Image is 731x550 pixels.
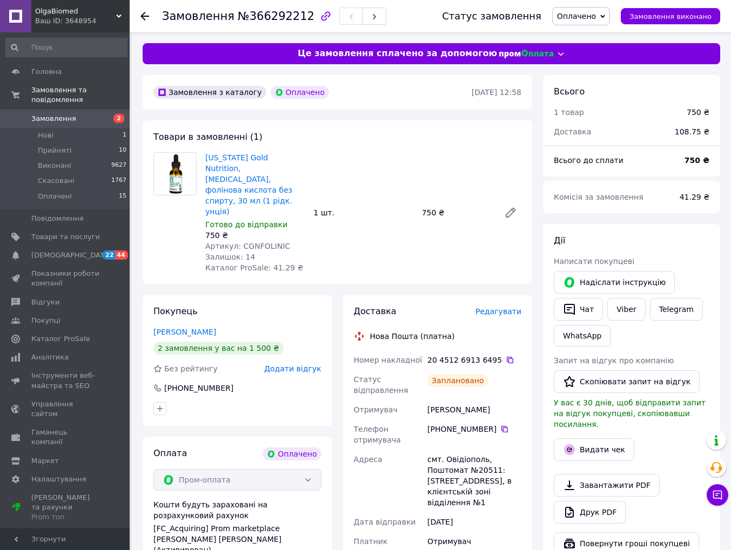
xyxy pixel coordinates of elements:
[38,161,71,171] span: Виконані
[425,400,524,419] div: [PERSON_NAME]
[31,456,59,466] span: Маркет
[554,474,660,497] a: Завантажити PDF
[554,298,603,321] button: Чат
[153,132,263,142] span: Товари в замовленні (1)
[354,405,398,414] span: Отримувач
[309,205,417,220] div: 1 шт.
[163,383,234,393] div: [PHONE_NUMBER]
[427,355,521,365] div: 20 4512 6913 6495
[111,176,126,186] span: 1767
[31,474,86,484] span: Налаштування
[31,85,130,105] span: Замовлення та повідомлення
[264,364,321,373] span: Додати відгук
[707,484,728,506] button: Чат з покупцем
[271,86,329,99] div: Оплачено
[123,131,126,140] span: 1
[418,205,495,220] div: 750 ₴
[205,263,303,272] span: Каталог ProSale: 41.29 ₴
[31,214,84,223] span: Повідомлення
[425,450,524,512] div: смт. Овідіополь, Поштомат №20511: [STREET_ADDRESS], в клієнтській зоні відділення №1
[680,193,709,201] span: 41.29 ₴
[31,512,100,522] div: Prom топ
[629,12,712,21] span: Замовлення виконано
[354,356,422,364] span: Номер накладної
[554,257,634,266] span: Написати покупцеві
[38,176,75,186] span: Скасовані
[425,512,524,532] div: [DATE]
[554,438,634,461] button: Видати чек
[668,120,716,144] div: 108.75 ₴
[31,232,100,242] span: Товари та послуги
[354,455,383,464] span: Адреса
[115,250,128,260] span: 44
[354,306,397,316] span: Доставка
[427,424,521,434] div: [PHONE_NUMBER]
[557,12,596,21] span: Оплачено
[38,131,53,140] span: Нові
[31,67,62,77] span: Головна
[153,306,198,316] span: Покупець
[554,370,700,393] button: Скопіювати запит на відгук
[140,11,149,22] div: Повернутися назад
[103,250,115,260] span: 22
[354,425,401,444] span: Телефон отримувача
[205,242,290,250] span: Артикул: CGNFOLINIC
[31,399,100,419] span: Управління сайтом
[554,193,643,201] span: Комісія за замовлення
[554,271,675,294] button: Надіслати інструкцію
[354,537,388,546] span: Платник
[367,331,458,342] div: Нова Пошта (платна)
[35,16,130,26] div: Ваш ID: 3648954
[621,8,720,24] button: Замовлення виконано
[554,127,591,136] span: Доставка
[162,10,234,23] span: Замовлення
[31,250,111,260] span: [DEMOGRAPHIC_DATA]
[554,86,585,97] span: Всього
[475,307,521,316] span: Редагувати
[31,114,76,124] span: Замовлення
[354,518,416,526] span: Дата відправки
[607,298,645,321] a: Viber
[685,156,709,165] b: 750 ₴
[164,153,185,195] img: California Gold Nutrition, folinic acid, фолінова кислота без спирту, 30 мл (1 рідк. унція)
[472,88,521,97] time: [DATE] 12:58
[111,161,126,171] span: 9627
[298,47,497,60] span: Це замовлення сплачено за допомогою
[554,398,706,429] span: У вас є 30 днів, щоб відправити запит на відгук покупцеві, скопіювавши посилання.
[354,375,408,395] span: Статус відправлення
[650,298,703,321] a: Telegram
[119,192,126,201] span: 15
[31,352,69,362] span: Аналітика
[31,269,100,288] span: Показники роботи компанії
[205,253,255,261] span: Залишок: 14
[554,108,584,117] span: 1 товар
[119,146,126,155] span: 10
[263,447,321,460] div: Оплачено
[153,342,284,355] div: 2 замовлення у вас на 1 500 ₴
[153,328,216,336] a: [PERSON_NAME]
[31,371,100,390] span: Інструменти веб-майстра та SEO
[205,230,305,241] div: 750 ₴
[5,38,128,57] input: Пошук
[113,114,124,123] span: 2
[35,6,116,16] span: OlgaBiomed
[31,427,100,447] span: Гаманець компанії
[554,156,623,165] span: Всього до сплати
[554,325,611,347] a: WhatsApp
[205,153,292,216] a: [US_STATE] Gold Nutrition, [MEDICAL_DATA], фолінова кислота без спирту, 30 мл (1 рідк. унція)
[687,107,709,118] div: 750 ₴
[38,146,71,155] span: Прийняті
[554,356,674,365] span: Запит на відгук про компанію
[31,493,100,522] span: [PERSON_NAME] та рахунки
[31,297,59,307] span: Відгуки
[38,192,72,201] span: Оплачені
[238,10,314,23] span: №366292212
[500,202,521,223] a: Редагувати
[153,86,266,99] div: Замовлення з каталогу
[554,235,565,246] span: Дії
[153,448,187,458] span: Оплата
[205,220,287,229] span: Готово до відправки
[554,501,626,524] a: Друк PDF
[427,374,488,387] div: Заплановано
[31,316,61,325] span: Покупці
